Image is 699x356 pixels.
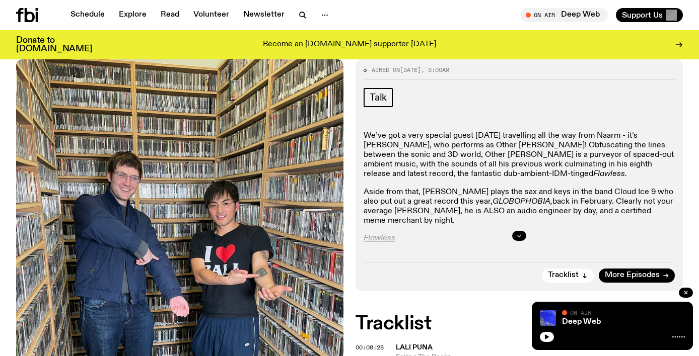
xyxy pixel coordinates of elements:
span: Lali Puna [396,344,433,351]
a: Volunteer [187,8,235,22]
a: Deep Web [562,318,601,326]
span: On Air [570,309,591,316]
a: Read [155,8,185,22]
h2: Tracklist [356,315,683,333]
button: Support Us [616,8,683,22]
span: , 3:00am [421,66,449,74]
p: Become an [DOMAIN_NAME] supporter [DATE] [263,40,436,49]
span: Support Us [622,11,663,20]
em: Flawless. [593,170,627,178]
p: We’ve got a very special guest [DATE] travelling all the way from Naarm - it’s [PERSON_NAME], who... [364,131,675,180]
span: Aired on [372,66,400,74]
a: Talk [364,88,393,107]
a: More Episodes [599,269,675,283]
button: On AirDeep Web [521,8,608,22]
span: [DATE] [400,66,421,74]
a: Schedule [64,8,111,22]
span: Tracklist [548,272,579,279]
h3: Donate to [DOMAIN_NAME] [16,36,92,53]
button: 00:08:28 [356,345,384,350]
a: Newsletter [237,8,291,22]
span: Talk [370,92,387,103]
span: 00:08:28 [356,343,384,351]
button: Tracklist [542,269,594,283]
span: More Episodes [605,272,660,279]
em: GLOBOPHOBIA, [493,198,552,206]
a: Explore [113,8,153,22]
p: Aside from that, [PERSON_NAME] plays the sax and keys in the band Cloud Ice 9 who also put out a ... [364,188,675,226]
img: An abstract artwork, in bright blue with amorphous shapes, illustrated shimmers and small drawn c... [540,310,556,326]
